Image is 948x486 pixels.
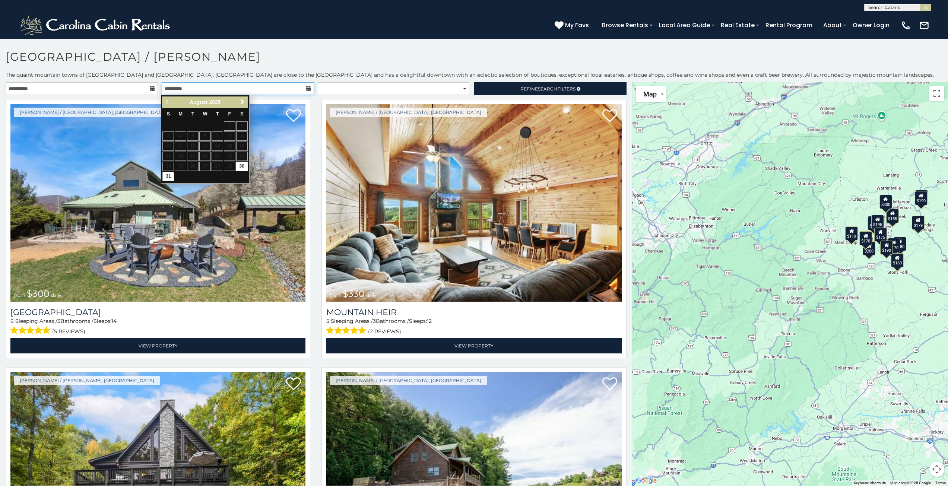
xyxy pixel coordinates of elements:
[326,318,329,324] span: 5
[762,19,816,32] a: Rental Program
[10,307,305,317] h3: Bluff View Farm
[602,108,617,124] a: Add to favorites
[819,19,846,32] a: About
[366,292,377,298] span: daily
[915,190,928,204] div: $250
[893,236,906,251] div: $180
[326,338,621,353] a: View Property
[538,86,557,92] span: Search
[330,292,341,298] span: from
[598,19,652,32] a: Browse Rentals
[52,327,85,336] span: (5 reviews)
[51,292,61,298] span: daily
[565,20,589,30] span: My Favs
[191,111,194,117] span: Tuesday
[634,476,659,486] img: Google
[919,20,929,31] img: mail-regular-white.png
[10,338,305,353] a: View Property
[874,228,887,242] div: $175
[228,111,231,117] span: Friday
[555,20,591,30] a: My Favs
[167,111,170,117] span: Sunday
[14,108,171,117] a: [PERSON_NAME] / [GEOGRAPHIC_DATA], [GEOGRAPHIC_DATA]
[901,20,911,31] img: phone-regular-white.png
[10,307,305,317] a: [GEOGRAPHIC_DATA]
[854,480,886,486] button: Keyboard shortcuts
[368,327,401,336] span: (2 reviews)
[286,377,301,392] a: Add to favorites
[634,476,659,486] a: Open this area in Google Maps (opens a new window)
[111,318,117,324] span: 14
[912,215,925,229] div: $179
[935,481,946,485] a: Terms
[891,253,903,267] div: $160
[330,108,487,117] a: [PERSON_NAME] / [GEOGRAPHIC_DATA], [GEOGRAPHIC_DATA]
[330,376,487,385] a: [PERSON_NAME] / [GEOGRAPHIC_DATA], [GEOGRAPHIC_DATA]
[326,104,621,302] img: Mountain Heir
[326,104,621,302] a: Mountain Heir from $330 daily
[162,172,174,181] a: 31
[14,376,160,385] a: [PERSON_NAME] / [PERSON_NAME], [GEOGRAPHIC_DATA]
[427,318,432,324] span: 12
[845,226,858,240] div: $110
[863,241,875,255] div: $200
[19,14,173,36] img: White-1-2.png
[929,86,944,101] button: Toggle fullscreen view
[238,98,247,107] a: Next
[520,86,576,92] span: Refine Filters
[886,209,899,223] div: $155
[890,481,931,485] span: Map data ©2025 Google
[849,19,893,32] a: Owner Login
[914,191,927,205] div: $190
[27,288,50,299] span: $300
[190,99,207,105] span: August
[887,238,900,252] div: $170
[14,292,25,298] span: from
[879,194,892,209] div: $300
[871,215,884,229] div: $195
[373,318,376,324] span: 3
[474,82,626,95] a: RefineSearchFilters
[636,86,666,102] button: Change map style
[240,99,245,105] span: Next
[880,241,893,255] div: $190
[179,111,183,117] span: Monday
[286,108,301,124] a: Add to favorites
[602,377,617,392] a: Add to favorites
[216,111,219,117] span: Thursday
[10,104,305,302] a: Bluff View Farm from $300 daily
[203,111,207,117] span: Wednesday
[10,317,305,336] div: Sleeping Areas / Bathrooms / Sleeps:
[57,318,60,324] span: 3
[868,216,880,230] div: $175
[643,90,657,98] span: Map
[717,19,758,32] a: Real Estate
[859,231,872,245] div: $170
[929,462,944,477] button: Map camera controls
[326,307,621,317] a: Mountain Heir
[10,318,14,324] span: 6
[209,99,221,105] span: 2025
[240,111,243,117] span: Saturday
[655,19,714,32] a: Local Area Guide
[343,288,365,299] span: $330
[236,162,248,171] a: 30
[326,317,621,336] div: Sleeping Areas / Bathrooms / Sleeps:
[10,104,305,302] img: Bluff View Farm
